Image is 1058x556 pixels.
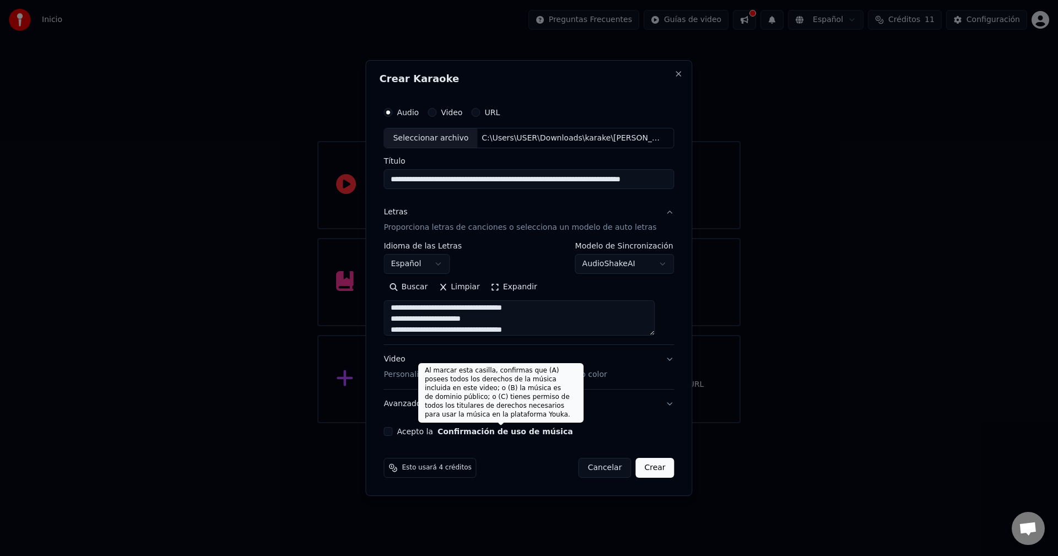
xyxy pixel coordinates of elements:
[384,242,462,250] label: Idioma de las Letras
[441,109,462,116] label: Video
[477,133,665,144] div: C:\Users\USER\Downloads\karake\[PERSON_NAME] - Que El Tiempo Lo Decida (Audio Oficial) Música De ...
[397,428,573,435] label: Acepto la
[384,354,607,381] div: Video
[397,109,419,116] label: Audio
[384,346,674,390] button: VideoPersonalizar video de karaoke: usar imagen, video o color
[384,128,477,148] div: Seleccionar archivo
[384,390,674,418] button: Avanzado
[485,279,543,296] button: Expandir
[418,363,584,423] div: Al marcar esta casilla, confirmas que (A) posees todos los derechos de la música incluida en este...
[438,428,573,435] button: Acepto la
[384,198,674,242] button: LetrasProporciona letras de canciones o selecciona un modelo de auto letras
[575,242,674,250] label: Modelo de Sincronización
[433,279,485,296] button: Limpiar
[384,369,607,380] p: Personalizar video de karaoke: usar imagen, video o color
[384,207,407,218] div: Letras
[384,242,674,345] div: LetrasProporciona letras de canciones o selecciona un modelo de auto letras
[384,158,674,165] label: Título
[384,279,433,296] button: Buscar
[484,109,500,116] label: URL
[384,223,656,234] p: Proporciona letras de canciones o selecciona un modelo de auto letras
[402,463,471,472] span: Esto usará 4 créditos
[635,458,674,478] button: Crear
[579,458,631,478] button: Cancelar
[379,74,678,84] h2: Crear Karaoke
